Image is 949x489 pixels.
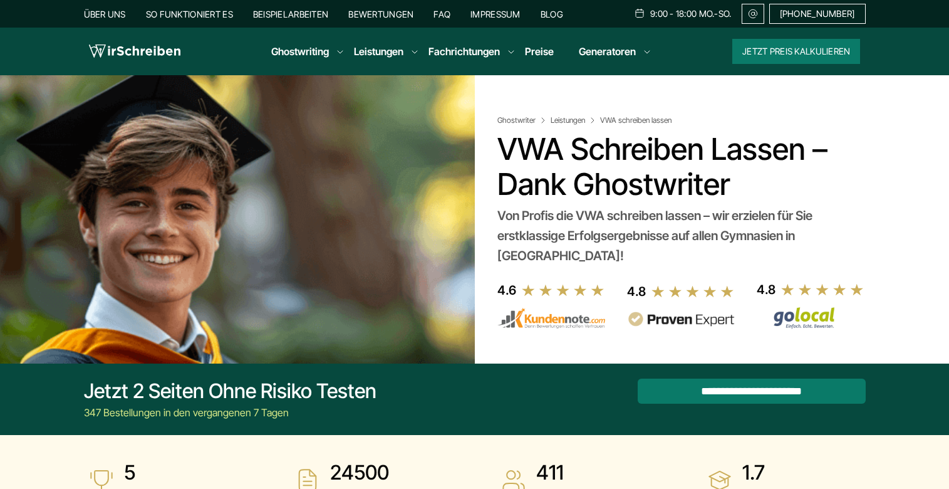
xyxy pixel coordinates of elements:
[521,283,605,297] img: stars
[757,307,864,329] img: Wirschreiben Bewertungen
[536,460,576,485] strong: 411
[330,460,413,485] strong: 24500
[89,42,180,61] img: logo wirschreiben
[600,115,672,125] span: VWA schreiben lassen
[780,283,864,297] img: stars
[497,206,860,266] div: Von Profis die VWA schreiben lassen – wir erzielen für Sie erstklassige Erfolgsergebnisse auf all...
[627,281,646,302] div: 4.8
[433,9,450,19] a: FAQ
[271,44,329,59] a: Ghostwriting
[627,312,735,327] img: provenexpert reviews
[651,285,735,298] img: stars
[428,44,500,59] a: Fachrichtungen
[551,115,598,125] a: Leistungen
[780,9,855,19] span: [PHONE_NUMBER]
[757,280,775,300] div: 4.8
[84,379,376,404] div: Jetzt 2 Seiten ohne Risiko testen
[747,9,759,19] img: Email
[348,9,413,19] a: Bewertungen
[541,9,563,19] a: Blog
[497,308,605,329] img: kundennote
[354,44,403,59] a: Leistungen
[497,115,548,125] a: Ghostwriter
[634,8,645,18] img: Schedule
[769,4,866,24] a: [PHONE_NUMBER]
[253,9,328,19] a: Beispielarbeiten
[525,45,554,58] a: Preise
[579,44,636,59] a: Generatoren
[470,9,521,19] a: Impressum
[742,460,857,485] strong: 1.7
[497,132,860,202] h1: VWA Schreiben Lassen – Dank Ghostwriter
[650,9,732,19] span: 9:00 - 18:00 Mo.-So.
[497,280,516,300] div: 4.6
[732,39,860,64] button: Jetzt Preis kalkulieren
[84,405,376,420] div: 347 Bestellungen in den vergangenen 7 Tagen
[124,460,205,485] strong: 5
[146,9,233,19] a: So funktioniert es
[84,9,126,19] a: Über uns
